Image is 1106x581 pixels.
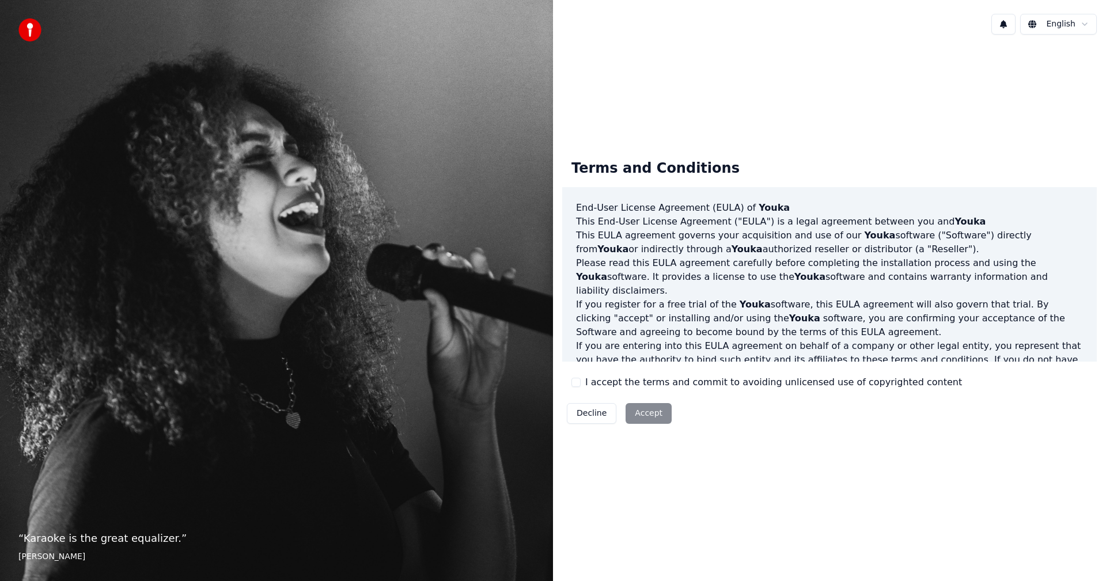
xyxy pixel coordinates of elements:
[864,230,895,241] span: Youka
[576,298,1083,339] p: If you register for a free trial of the software, this EULA agreement will also govern that trial...
[576,271,607,282] span: Youka
[576,215,1083,229] p: This End-User License Agreement ("EULA") is a legal agreement between you and
[585,375,962,389] label: I accept the terms and commit to avoiding unlicensed use of copyrighted content
[18,530,535,546] p: “ Karaoke is the great equalizer. ”
[576,256,1083,298] p: Please read this EULA agreement carefully before completing the installation process and using th...
[576,201,1083,215] h3: End-User License Agreement (EULA) of
[740,299,771,310] span: Youka
[759,202,790,213] span: Youka
[576,229,1083,256] p: This EULA agreement governs your acquisition and use of our software ("Software") directly from o...
[955,216,986,227] span: Youka
[597,244,628,255] span: Youka
[789,313,820,324] span: Youka
[732,244,763,255] span: Youka
[567,403,616,424] button: Decline
[576,339,1083,394] p: If you are entering into this EULA agreement on behalf of a company or other legal entity, you re...
[18,18,41,41] img: youka
[18,551,535,563] footer: [PERSON_NAME]
[562,150,749,187] div: Terms and Conditions
[794,271,825,282] span: Youka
